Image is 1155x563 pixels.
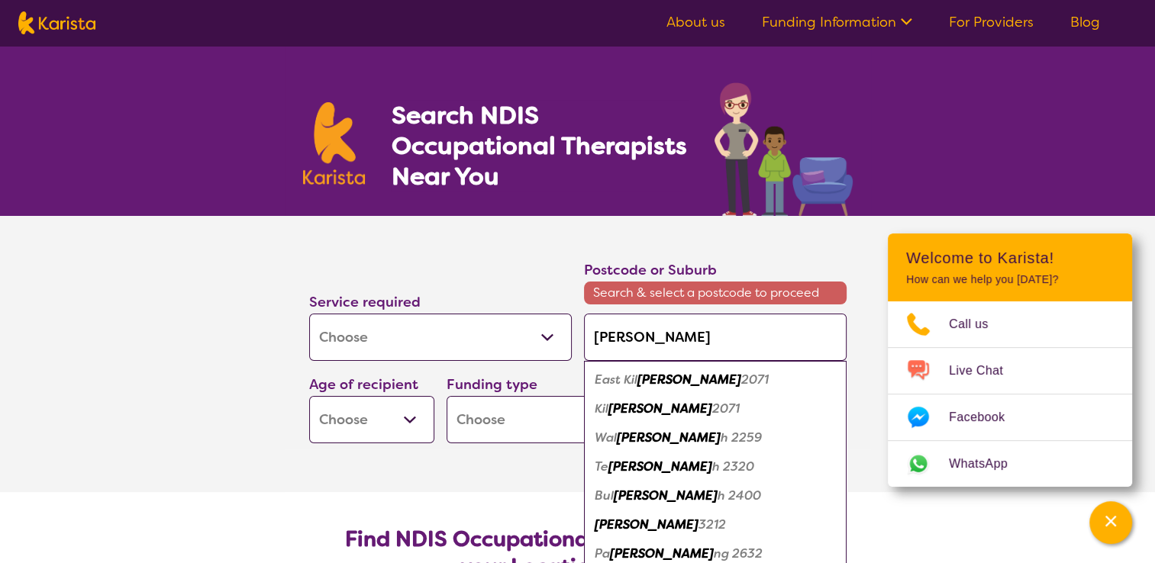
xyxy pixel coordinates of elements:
[309,375,418,394] label: Age of recipient
[741,372,769,388] em: 2071
[595,401,608,417] em: Kil
[18,11,95,34] img: Karista logo
[949,359,1021,382] span: Live Chat
[592,510,839,539] div: Lara 3212
[1070,13,1100,31] a: Blog
[712,458,754,475] em: h 2320
[592,423,839,452] div: Wallarah 2259
[949,13,1034,31] a: For Providers
[888,441,1132,487] a: Web link opens in a new tab.
[888,233,1132,487] div: Channel Menu
[303,102,366,185] img: Karista logo
[617,429,721,446] em: [PERSON_NAME]
[595,487,614,503] em: Bul
[584,314,847,361] input: Type
[592,365,839,394] div: East Killara 2071
[592,452,839,481] div: Telarah 2320
[714,545,763,561] em: ng 2632
[888,301,1132,487] ul: Choose channel
[712,401,740,417] em: 2071
[698,516,726,532] em: 3212
[614,487,718,503] em: [PERSON_NAME]
[447,375,537,394] label: Funding type
[715,82,853,216] img: occupational-therapy
[949,406,1023,429] span: Facebook
[592,481,839,510] div: Bullarah 2400
[906,249,1114,267] h2: Welcome to Karista!
[391,100,688,191] h1: Search NDIS Occupational Therapists Near You
[610,545,714,561] em: [PERSON_NAME]
[309,293,421,311] label: Service required
[608,458,712,475] em: [PERSON_NAME]
[584,281,847,304] span: Search & select a postcode to proceed
[637,372,741,388] em: [PERSON_NAME]
[595,458,608,475] em: Te
[906,273,1114,286] p: How can we help you [DATE]?
[721,429,762,446] em: h 2259
[718,487,761,503] em: h 2400
[949,313,1007,336] span: Call us
[666,13,725,31] a: About us
[595,516,698,532] em: [PERSON_NAME]
[608,401,712,417] em: [PERSON_NAME]
[762,13,912,31] a: Funding Information
[949,452,1026,475] span: WhatsApp
[1089,501,1132,544] button: Channel Menu
[584,261,717,279] label: Postcode or Suburb
[595,372,637,388] em: East Kil
[595,429,617,446] em: Wal
[592,394,839,423] div: Killara 2071
[595,545,610,561] em: Pa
